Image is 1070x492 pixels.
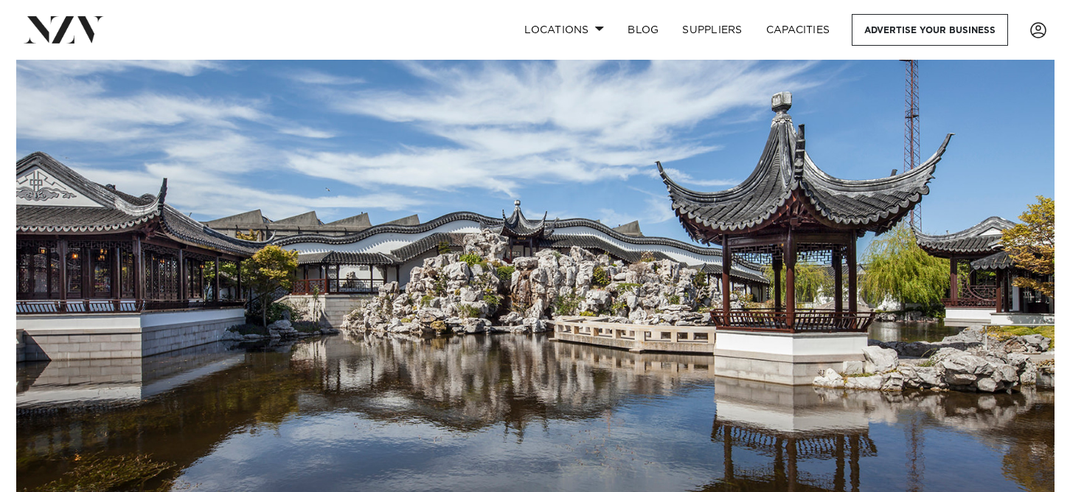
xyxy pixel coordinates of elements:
a: BLOG [616,14,670,46]
a: SUPPLIERS [670,14,754,46]
a: Locations [513,14,616,46]
a: Capacities [754,14,842,46]
a: Advertise your business [852,14,1008,46]
img: nzv-logo.png [24,16,104,43]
